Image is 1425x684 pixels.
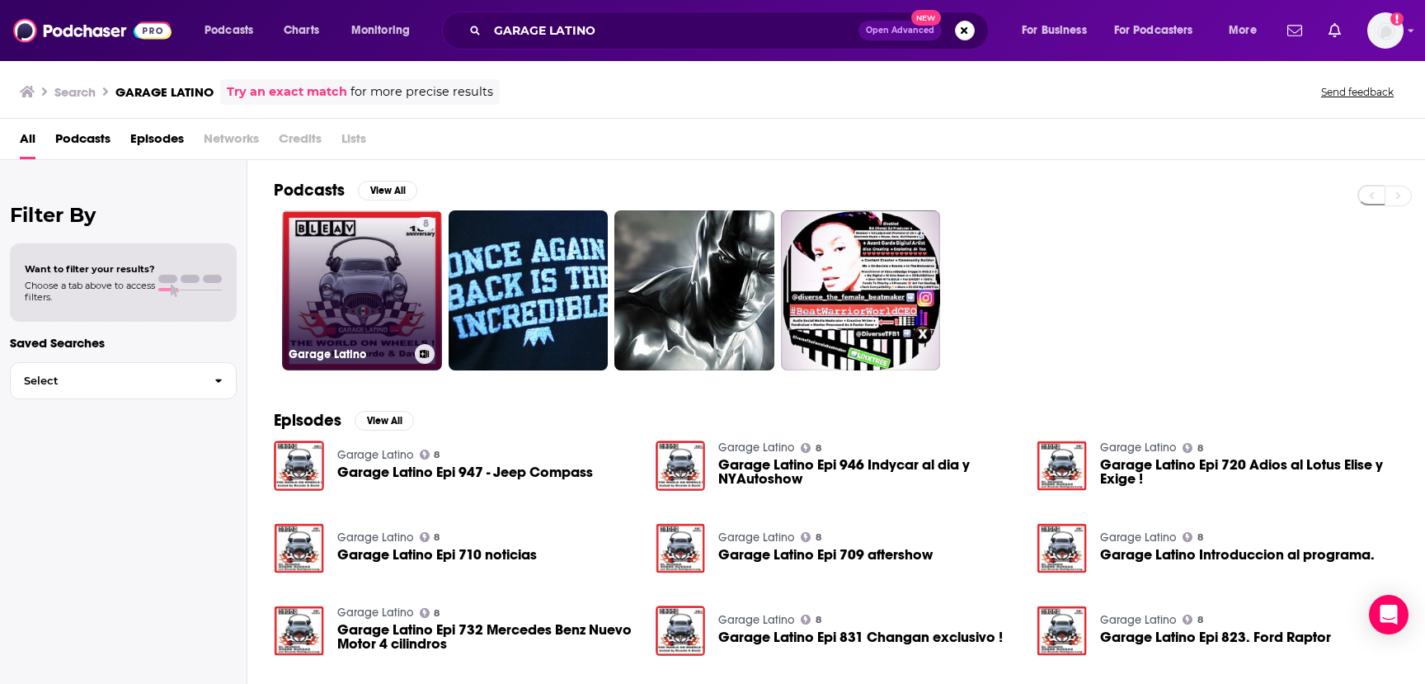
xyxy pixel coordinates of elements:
img: Garage Latino Epi 709 aftershow [656,523,706,573]
a: 8 [420,450,440,460]
a: All [20,125,35,159]
span: 8 [816,616,821,624]
svg: Add a profile image [1390,12,1404,26]
img: Garage Latino Epi 823. Ford Raptor [1037,606,1087,656]
a: Try an exact match [227,83,347,101]
a: Garage Latino [337,606,413,620]
img: Garage Latino Epi 710 noticias [274,523,324,573]
button: Show profile menu [1367,12,1404,49]
img: Podchaser - Follow, Share and Rate Podcasts [13,15,172,46]
span: 8 [816,534,821,541]
span: More [1229,19,1257,42]
img: Garage Latino Introduccion al programa. [1037,523,1087,573]
span: New [911,10,941,26]
a: Charts [273,17,329,44]
a: Episodes [130,125,184,159]
span: Choose a tab above to access filters. [25,280,155,303]
span: 8 [434,610,440,617]
span: Lists [341,125,366,159]
a: Garage Latino Epi 823. Ford Raptor [1100,630,1331,644]
a: Garage Latino Epi 709 aftershow [718,548,933,562]
button: View All [358,181,417,200]
a: Garage Latino Epi 732 Mercedes Benz Nuevo Motor 4 cilindros [274,606,324,656]
span: 8 [816,445,821,452]
span: Open Advanced [866,26,934,35]
span: Want to filter your results? [25,263,155,275]
button: open menu [193,17,275,44]
h2: Podcasts [274,180,345,200]
button: open menu [340,17,431,44]
h2: Episodes [274,410,341,431]
span: 8 [423,216,429,233]
span: for more precise results [350,83,493,101]
a: Podcasts [55,125,111,159]
a: Garage Latino [337,448,413,462]
a: 8 [416,217,435,230]
a: 8 [801,615,821,625]
span: Charts [284,19,319,42]
a: Garage Latino Epi 831 Changan exclusivo ! [718,630,1003,644]
a: Garage Latino Epi 946 Indycar al dia y NYAutoshow [718,458,1017,486]
span: 8 [1197,616,1203,624]
span: Select [11,375,201,386]
button: Open AdvancedNew [858,21,942,40]
a: Garage Latino [718,531,794,545]
img: Garage Latino Epi 720 Adios al Lotus Elise y Exige ! [1037,441,1087,491]
img: Garage Latino Epi 946 Indycar al dia y NYAutoshow [656,441,706,491]
a: Garage Latino [1100,613,1176,627]
button: Send feedback [1316,85,1399,99]
a: 8 [420,608,440,618]
div: Open Intercom Messenger [1369,595,1409,634]
span: 8 [434,451,440,459]
h3: Garage Latino [289,347,408,361]
div: Search podcasts, credits, & more... [458,12,1004,50]
a: Garage Latino [1100,531,1176,545]
a: 8 [801,443,821,453]
span: 8 [1197,534,1203,541]
p: Saved Searches [10,335,237,351]
span: For Business [1022,19,1087,42]
h3: Search [54,84,96,100]
h3: GARAGE LATINO [115,84,214,100]
span: Podcasts [205,19,253,42]
span: 8 [434,534,440,541]
input: Search podcasts, credits, & more... [487,17,858,44]
a: Garage Latino Epi 720 Adios al Lotus Elise y Exige ! [1100,458,1399,486]
a: Garage Latino Epi 947 - Jeep Compass [337,465,593,479]
span: For Podcasters [1114,19,1193,42]
a: Garage Latino [337,531,413,545]
span: Credits [279,125,322,159]
a: Garage Latino [1100,441,1176,455]
a: Show notifications dropdown [1322,17,1347,45]
a: 8 [420,532,440,542]
img: Garage Latino Epi 947 - Jeep Compass [274,441,324,491]
a: Garage Latino Epi 732 Mercedes Benz Nuevo Motor 4 cilindros [337,623,636,651]
a: Garage Latino Epi 710 noticias [337,548,537,562]
button: Select [10,362,237,399]
a: Garage Latino [718,441,794,455]
a: 8Garage Latino [282,210,442,370]
a: Garage Latino [718,613,794,627]
a: 8 [1183,615,1203,625]
a: Garage Latino Introduccion al programa. [1100,548,1375,562]
span: Monitoring [351,19,410,42]
img: Garage Latino Epi 831 Changan exclusivo ! [656,606,706,656]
